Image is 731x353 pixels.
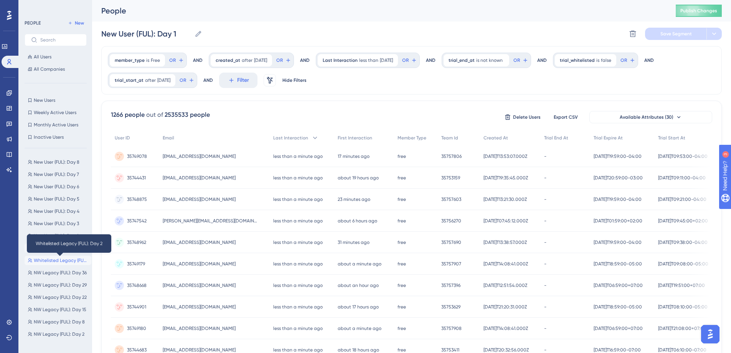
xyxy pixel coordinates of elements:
time: about a minute ago [338,261,381,267]
span: Hide Filters [282,77,307,83]
span: is not known [476,57,503,63]
span: 35756270 [441,218,461,224]
span: [DATE]T09:53:00-04:00 [658,153,708,159]
span: [DATE]T18:59:00-05:00 [594,261,642,267]
time: less than a minute ago [273,326,323,331]
button: Export CSV [546,111,585,123]
span: [DATE]T09:21:00-04:00 [658,196,706,202]
span: Delete Users [513,114,541,120]
span: NW Legacy (FUL): Day 36 [34,270,87,276]
span: is [596,57,599,63]
span: 35753159 [441,175,460,181]
span: Created At [483,135,508,141]
span: - [544,196,546,202]
button: Save Segment [645,28,706,40]
span: [DATE]T13:38:57.000Z [483,239,527,245]
span: NW Legacy (FUL): Day 22 [34,294,87,300]
button: NW Legacy (FUL): Day 29 [25,280,91,290]
time: about 18 hours ago [338,347,379,353]
div: 1266 people [111,110,145,119]
div: PEOPLE [25,20,41,26]
span: [DATE]T14:08:41.000Z [483,325,528,331]
span: [EMAIL_ADDRESS][DOMAIN_NAME] [163,325,236,331]
span: [DATE]T18:59:00-05:00 [594,304,642,310]
span: [DATE]T09:08:00-05:00 [658,261,708,267]
button: NW Legacy (FUL): Day 15 [25,305,91,314]
button: New User (FUL): Day 7 [25,170,91,179]
button: New [65,18,87,28]
span: [DATE]T09:11:00-04:00 [658,175,706,181]
span: trial_end_at [449,57,475,63]
span: 35744431 [127,175,146,181]
span: New User (FUL): Day 4 [34,208,79,214]
span: NW Legacy (FUL): Day 29 [34,282,87,288]
span: New User (FUL): Day 6 [34,184,79,190]
span: New User (FUL): Day 2 [34,233,79,239]
button: All Users [25,52,87,61]
span: [DATE]T06:59:00+07:00 [594,282,643,288]
time: about a minute ago [338,326,381,331]
span: [EMAIL_ADDRESS][DOMAIN_NAME] [163,282,236,288]
span: All Companies [34,66,65,72]
button: New User (FUL): Day 1 [25,244,91,253]
span: OR [276,57,283,63]
button: New User (FUL): Day 3 [25,219,91,228]
button: OR [168,54,185,66]
button: OR [401,54,418,66]
span: New User (FUL): Day 8 [34,159,79,165]
span: Email [163,135,174,141]
span: NW Legacy (FUL): Day 8 [34,319,85,325]
span: OR [402,57,409,63]
span: Free [151,57,160,63]
span: OR [513,57,520,63]
span: New User (FUL): Day 3 [34,220,79,227]
span: [EMAIL_ADDRESS][DOMAIN_NAME] [163,196,236,202]
span: [EMAIL_ADDRESS][DOMAIN_NAME] [163,261,236,267]
span: NW Legacy (FUL): Day 2 [34,331,84,337]
span: 35757806 [441,153,462,159]
button: New User (FUL): Day 5 [25,194,91,204]
span: free [398,325,406,331]
span: [DATE]T19:59:00-04:00 [594,196,642,202]
time: 23 minutes ago [338,197,370,202]
time: about 19 hours ago [338,175,379,181]
span: is [146,57,149,63]
input: Segment Name [101,28,191,39]
span: 35749078 [127,153,147,159]
span: Trial Expire At [594,135,623,141]
time: less than a minute ago [273,175,323,181]
button: Delete Users [503,111,542,123]
button: New User (FUL): Day 8 [25,157,91,167]
span: [DATE]T06:10:00-07:00 [658,347,706,353]
span: [DATE]T20:59:00-03:00 [594,175,643,181]
span: OR [620,57,627,63]
span: New [75,20,84,26]
span: free [398,282,406,288]
span: 35744901 [127,304,146,310]
span: NW Legacy (FUL): Day 15 [34,307,86,313]
span: free [398,304,406,310]
span: member_type [115,57,145,63]
span: [DATE] [254,57,267,63]
span: [DATE]T19:59:00-04:00 [594,153,642,159]
span: 35757396 [441,282,460,288]
span: [DATE]T09:38:00-04:00 [658,239,708,245]
button: New Users [25,96,87,105]
time: 31 minutes ago [338,240,370,245]
span: free [398,153,406,159]
span: - [544,325,546,331]
span: trial_start_at [115,77,144,83]
span: 35757907 [441,261,461,267]
time: less than a minute ago [273,240,323,245]
span: free [398,239,406,245]
span: New User (FUL): Day 5 [34,196,79,202]
button: OR [512,54,529,66]
button: New User (FUL): Day 2 [25,231,91,240]
time: less than a minute ago [273,261,323,267]
span: free [398,218,406,224]
span: [EMAIL_ADDRESS][DOMAIN_NAME] [163,175,236,181]
button: Inactive Users [25,133,87,142]
span: Last Interaction [273,135,308,141]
